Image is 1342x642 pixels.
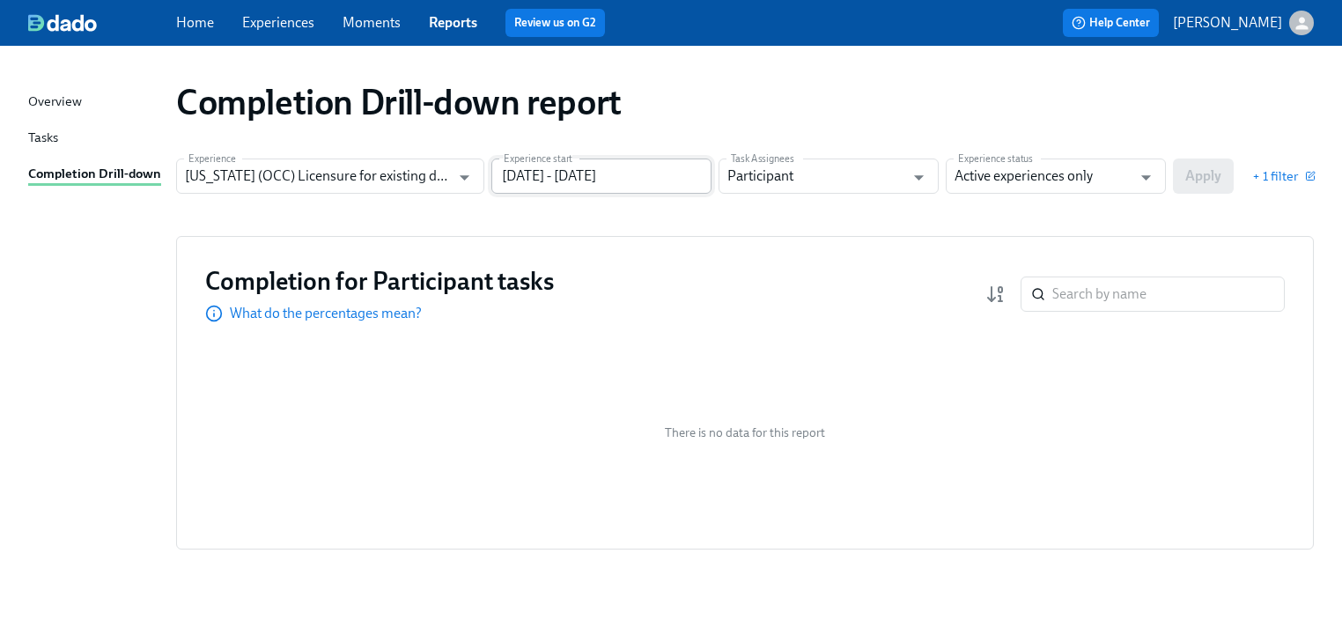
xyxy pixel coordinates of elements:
img: dado [28,14,97,32]
span: There is no data for this report [665,424,825,441]
button: Open [1132,164,1160,191]
button: Review us on G2 [505,9,605,37]
div: Tasks [28,128,58,150]
input: Search by name [1052,277,1285,312]
button: + 1 filter [1252,167,1314,185]
div: Completion Drill-down [28,164,161,186]
a: dado [28,14,176,32]
h3: Completion for Participant tasks [205,265,554,297]
a: Overview [28,92,162,114]
p: What do the percentages mean? [230,304,422,323]
p: [PERSON_NAME] [1173,13,1282,33]
a: Moments [343,14,401,31]
button: Open [451,164,478,191]
button: Help Center [1063,9,1159,37]
a: Home [176,14,214,31]
a: Reports [429,14,477,31]
h1: Completion Drill-down report [176,81,622,123]
button: [PERSON_NAME] [1173,11,1314,35]
svg: Completion rate (low to high) [985,284,1006,305]
a: Tasks [28,128,162,150]
div: Overview [28,92,82,114]
span: Help Center [1072,14,1150,32]
a: Completion Drill-down [28,164,162,186]
a: Review us on G2 [514,14,596,32]
a: Experiences [242,14,314,31]
button: Open [905,164,933,191]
